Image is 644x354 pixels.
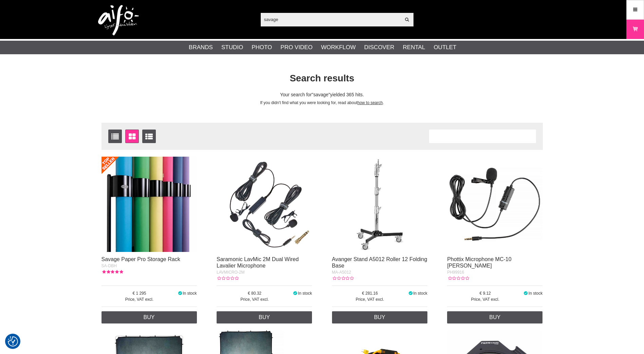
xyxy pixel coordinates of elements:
[332,157,427,252] img: Avanger Stand A5012 Roller 12 Folding Base
[447,270,464,275] span: PH99916
[260,100,357,105] span: If you didn't find what you were looking for, read about
[125,130,139,143] a: Window
[523,291,529,296] i: In stock
[8,336,18,347] img: Revisit consent button
[321,43,356,52] a: Workflow
[8,335,18,348] button: Consent Preferences
[332,270,351,275] span: MA-A5012
[217,290,293,296] span: 80.32
[529,291,542,296] span: In stock
[98,5,139,36] img: logo.png
[413,291,427,296] span: In stock
[383,100,384,105] span: .
[217,296,293,302] span: Price, VAT excl.
[217,311,312,323] a: Buy
[332,311,427,323] a: Buy
[447,157,542,252] img: Phottix Microphone MC-10 Lavalier
[217,256,299,269] a: Saramonic LavMic 2M Dual Wired Lavalier Microphone
[447,290,523,296] span: 9.12
[357,100,383,105] a: how to search
[183,291,197,296] span: In stock
[447,256,511,269] a: Phottix Microphone MC-10 [PERSON_NAME]
[177,291,183,296] i: In stock
[447,296,523,302] span: Price, VAT excl.
[221,43,243,52] a: Studio
[217,275,238,281] div: Customer rating: 0
[332,290,408,296] span: 281.16
[102,311,197,323] a: Buy
[332,275,354,281] div: Customer rating: 0
[408,291,413,296] i: In stock
[189,43,213,52] a: Brands
[96,72,548,85] h1: Search results
[298,291,312,296] span: In stock
[280,92,364,97] span: Your search for yielded 365 hits.
[403,43,425,52] a: Rental
[434,43,456,52] a: Outlet
[280,43,312,52] a: Pro Video
[102,269,123,275] div: Customer rating: 5.00
[102,256,180,262] a: Savage Paper Pro Storage Rack
[217,270,244,275] span: LAVMICRO-2M
[293,291,298,296] i: In stock
[332,256,427,269] a: Avanger Stand A5012 Roller 12 Folding Base
[312,92,330,97] span: savage
[102,296,178,302] span: Price, VAT excl.
[252,43,272,52] a: Photo
[447,311,542,323] a: Buy
[102,157,197,252] img: Savage Paper Pro Storage Rack
[332,296,408,302] span: Price, VAT excl.
[102,263,117,268] span: SA-DBH
[108,130,122,143] a: List
[364,43,394,52] a: Discover
[142,130,156,143] a: Extended list
[102,290,178,296] span: 1 295
[261,14,401,24] input: Search products ...
[447,275,469,281] div: Customer rating: 0
[217,157,312,252] img: Saramonic LavMic 2M Dual Wired Lavalier Microphone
